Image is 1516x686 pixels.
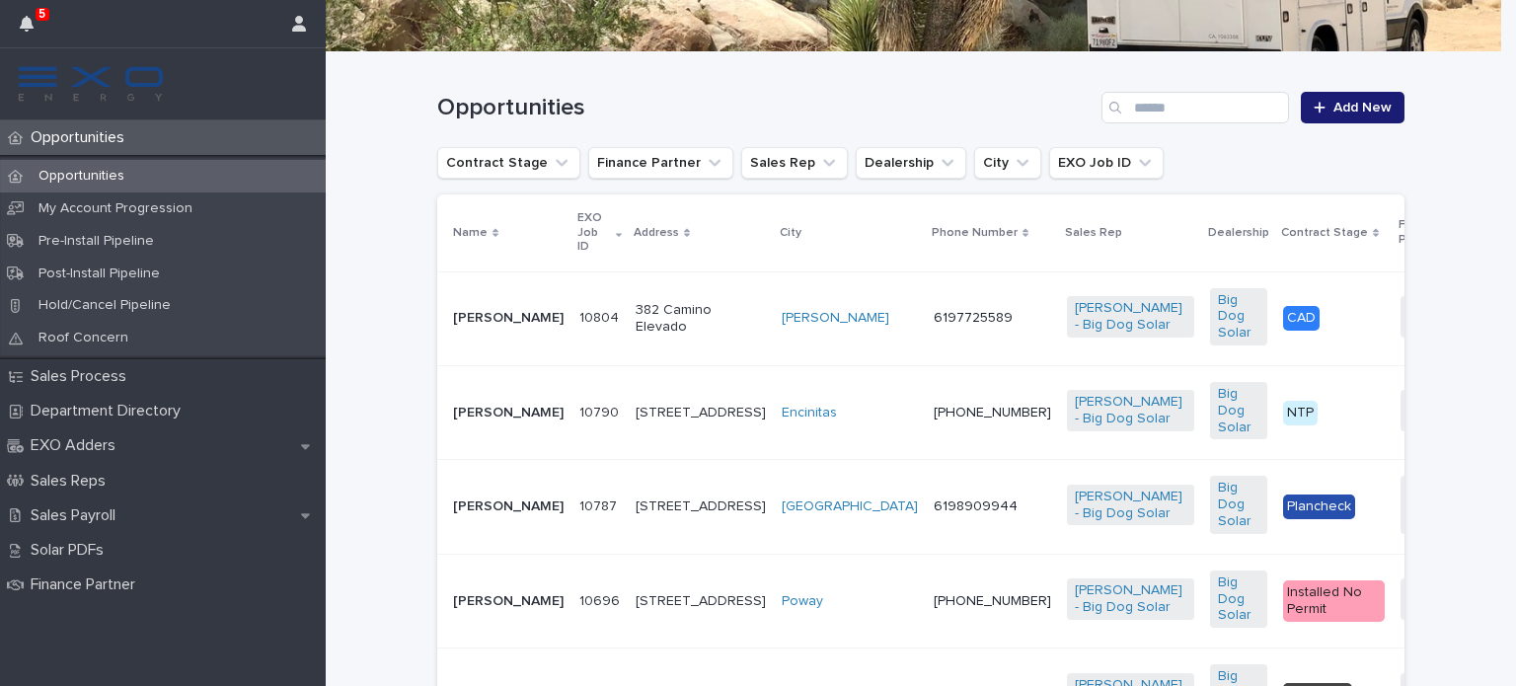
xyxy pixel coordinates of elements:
[934,406,1051,419] a: [PHONE_NUMBER]
[453,498,564,515] p: [PERSON_NAME]
[932,222,1018,244] p: Phone Number
[636,593,766,610] p: [STREET_ADDRESS]
[1065,222,1122,244] p: Sales Rep
[1075,489,1186,522] a: [PERSON_NAME] - Big Dog Solar
[38,7,45,21] p: 5
[23,472,121,491] p: Sales Reps
[1075,300,1186,334] a: [PERSON_NAME] - Big Dog Solar
[1049,147,1164,179] button: EXO Job ID
[23,575,151,594] p: Finance Partner
[934,594,1051,608] a: [PHONE_NUMBER]
[1283,306,1320,331] div: CAD
[934,311,1013,325] a: 6197725589
[23,541,119,560] p: Solar PDFs
[1101,92,1289,123] input: Search
[856,147,966,179] button: Dealership
[1399,214,1478,251] p: Finance Partner
[741,147,848,179] button: Sales Rep
[782,310,889,327] a: [PERSON_NAME]
[579,589,624,610] p: 10696
[1075,394,1186,427] a: [PERSON_NAME] - Big Dog Solar
[636,302,766,336] p: 382 Camino Elevado
[782,498,918,515] a: [GEOGRAPHIC_DATA]
[1281,222,1368,244] p: Contract Stage
[23,402,196,420] p: Department Directory
[934,499,1018,513] a: 6198909944
[1208,222,1269,244] p: Dealership
[579,401,623,421] p: 10790
[23,297,187,314] p: Hold/Cancel Pipeline
[634,222,679,244] p: Address
[1283,495,1355,519] div: Plancheck
[1218,386,1259,435] a: Big Dog Solar
[1283,401,1318,425] div: NTP
[453,405,564,421] p: [PERSON_NAME]
[579,306,623,327] p: 10804
[23,233,170,250] p: Pre-Install Pipeline
[1218,292,1259,342] a: Big Dog Solar
[1218,480,1259,529] a: Big Dog Solar
[780,222,801,244] p: City
[453,310,564,327] p: [PERSON_NAME]
[23,436,131,455] p: EXO Adders
[23,128,140,147] p: Opportunities
[782,405,837,421] a: Encinitas
[437,94,1094,122] h1: Opportunities
[1283,580,1385,622] div: Installed No Permit
[23,506,131,525] p: Sales Payroll
[16,64,166,104] img: FKS5r6ZBThi8E5hshIGi
[579,495,621,515] p: 10787
[1218,574,1259,624] a: Big Dog Solar
[437,147,580,179] button: Contract Stage
[782,593,823,610] a: Poway
[974,147,1041,179] button: City
[1333,101,1392,114] span: Add New
[23,266,176,282] p: Post-Install Pipeline
[23,367,142,386] p: Sales Process
[1301,92,1404,123] a: Add New
[20,12,45,47] div: 5
[636,405,766,421] p: [STREET_ADDRESS]
[453,593,564,610] p: [PERSON_NAME]
[23,200,208,217] p: My Account Progression
[1075,582,1186,616] a: [PERSON_NAME] - Big Dog Solar
[23,168,140,185] p: Opportunities
[23,330,144,346] p: Roof Concern
[588,147,733,179] button: Finance Partner
[636,498,766,515] p: [STREET_ADDRESS]
[577,207,611,258] p: EXO Job ID
[453,222,488,244] p: Name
